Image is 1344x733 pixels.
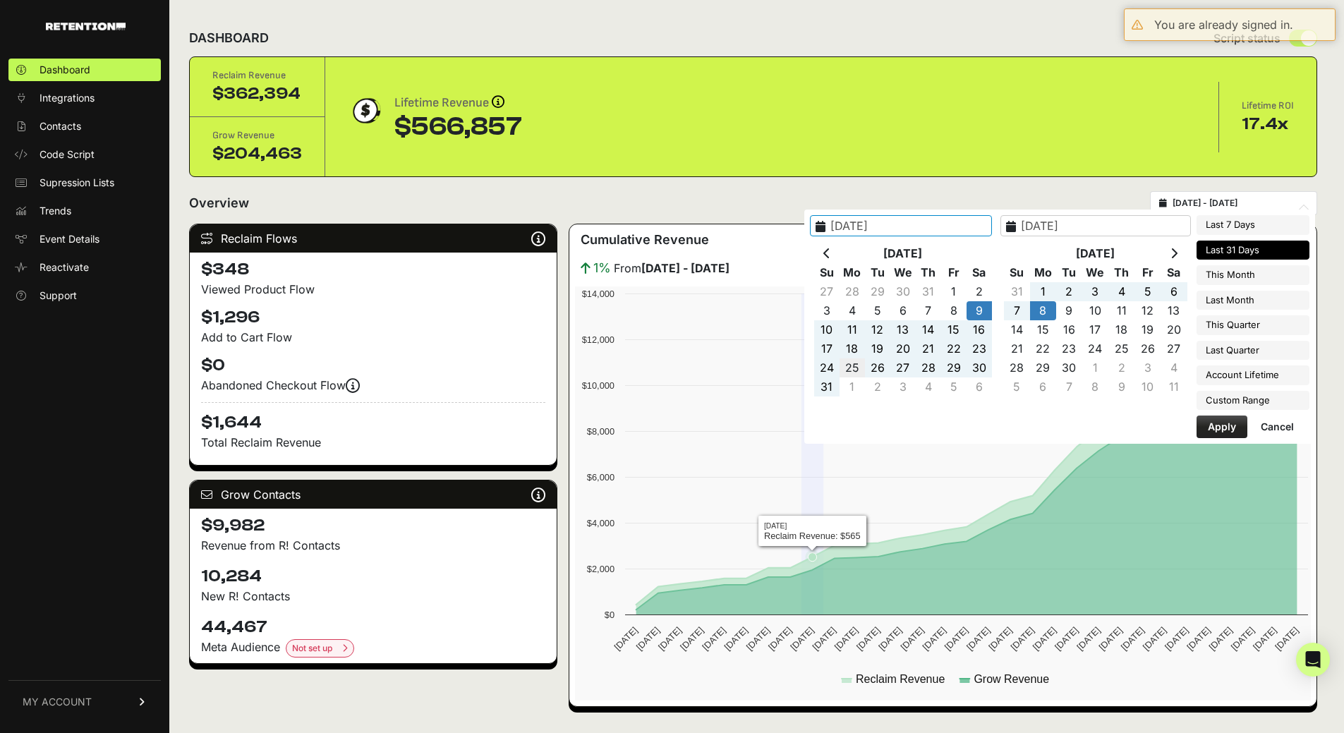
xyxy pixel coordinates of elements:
a: Contacts [8,115,161,138]
td: 16 [1056,320,1082,339]
td: 6 [1030,377,1056,396]
text: [DATE] [1185,625,1213,653]
h3: Cumulative Revenue [581,230,709,250]
a: Code Script [8,143,161,166]
li: This Quarter [1197,315,1309,335]
td: 29 [1030,358,1056,377]
li: Last 31 Days [1197,241,1309,260]
p: New R! Contacts [201,588,545,605]
a: Reactivate [8,256,161,279]
text: $10,000 [582,380,615,391]
td: 3 [1134,358,1161,377]
td: 8 [1030,301,1056,320]
div: You are already signed in. [1154,16,1293,33]
text: [DATE] [1097,625,1125,653]
td: 2 [1056,282,1082,301]
a: Dashboard [8,59,161,81]
span: From [614,260,729,277]
text: [DATE] [921,625,948,653]
td: 27 [814,282,840,301]
td: 12 [1134,301,1161,320]
td: 5 [1134,282,1161,301]
h4: $1,644 [201,402,545,434]
text: [DATE] [1207,625,1235,653]
i: Events are firing, and revenue is coming soon! Reclaim revenue is updated nightly. [346,385,360,386]
div: $362,394 [212,83,302,105]
th: Th [1108,263,1134,282]
td: 30 [1056,358,1082,377]
td: 4 [1161,358,1187,377]
text: [DATE] [964,625,992,653]
text: [DATE] [943,625,970,653]
span: Support [40,289,77,303]
text: [DATE] [899,625,926,653]
td: 3 [1082,282,1108,301]
td: 27 [1161,339,1187,358]
text: Grow Revenue [974,673,1050,685]
a: Trends [8,200,161,222]
td: 30 [890,282,916,301]
span: Contacts [40,119,81,133]
td: 14 [1004,320,1030,339]
td: 19 [865,339,890,358]
td: 23 [967,339,992,358]
td: 9 [1056,301,1082,320]
text: [DATE] [1141,625,1168,653]
text: $12,000 [582,334,615,345]
p: Total Reclaim Revenue [201,434,545,451]
div: $204,463 [212,143,302,165]
text: $4,000 [587,518,615,528]
text: [DATE] [634,625,662,653]
div: 17.4x [1242,113,1294,135]
h4: $1,296 [201,306,545,329]
td: 20 [890,339,916,358]
div: Meta Audience [201,638,545,658]
td: 6 [1161,282,1187,301]
text: [DATE] [1273,625,1301,653]
td: 19 [1134,320,1161,339]
text: [DATE] [1163,625,1190,653]
th: Su [1004,263,1030,282]
text: [DATE] [1229,625,1257,653]
h4: 10,284 [201,565,545,588]
td: 1 [1082,358,1108,377]
a: Support [8,284,161,307]
text: $14,000 [582,289,615,299]
text: [DATE] [1053,625,1080,653]
div: Grow Contacts [190,480,557,509]
td: 28 [1004,358,1030,377]
li: Last Quarter [1197,341,1309,361]
img: Retention.com [46,23,126,30]
span: Reactivate [40,260,89,274]
td: 28 [916,358,941,377]
td: 11 [840,320,865,339]
td: 16 [967,320,992,339]
td: 26 [865,358,890,377]
td: 4 [840,301,865,320]
img: dollar-coin-05c43ed7efb7bc0c12610022525b4bbbb207c7efeef5aecc26f025e68dcafac9.png [348,93,383,128]
th: Sa [967,263,992,282]
td: 11 [1161,377,1187,396]
text: [DATE] [678,625,706,653]
text: [DATE] [854,625,882,653]
h4: $0 [201,354,545,377]
td: 24 [814,358,840,377]
td: 31 [916,282,941,301]
td: 5 [865,301,890,320]
td: 30 [967,358,992,377]
th: Tu [865,263,890,282]
td: 21 [916,339,941,358]
td: 31 [814,377,840,396]
td: 13 [890,320,916,339]
text: [DATE] [1075,625,1103,653]
th: We [890,263,916,282]
td: 6 [890,301,916,320]
span: Dashboard [40,63,90,77]
td: 15 [941,320,967,339]
text: [DATE] [987,625,1015,653]
div: Reclaim Flows [190,224,557,253]
text: [DATE] [656,625,684,653]
text: $0 [605,610,615,620]
th: Sa [1161,263,1187,282]
td: 8 [941,301,967,320]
